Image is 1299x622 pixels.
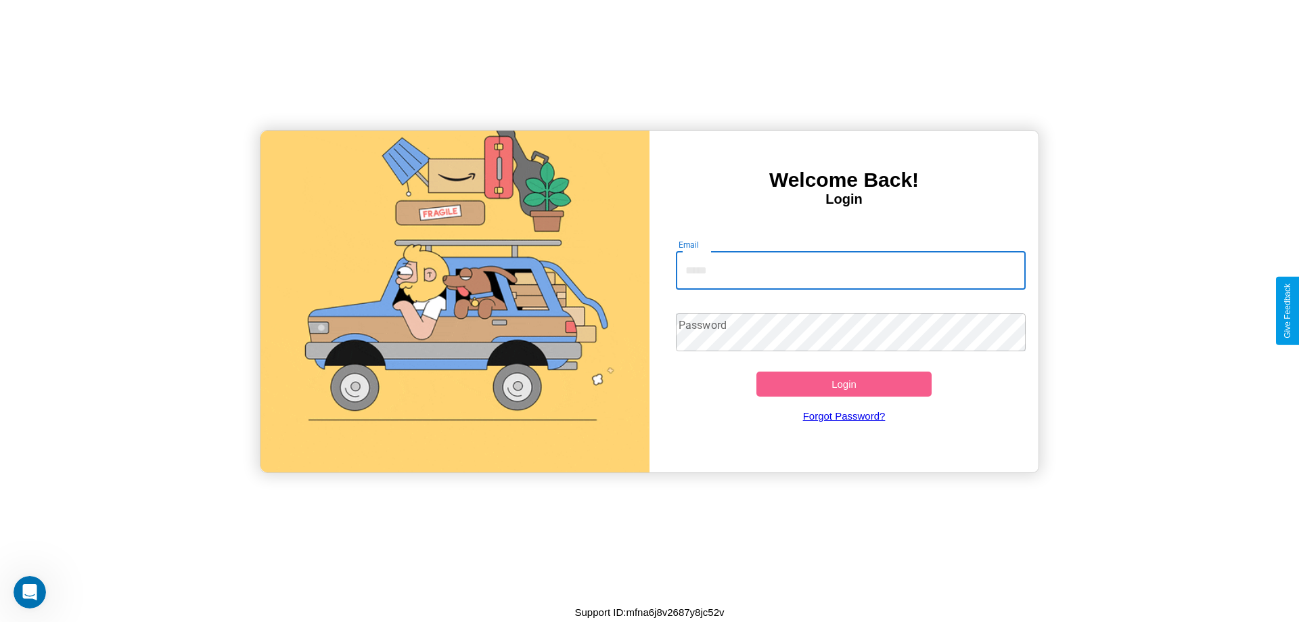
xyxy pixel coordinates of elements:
[1283,284,1292,338] div: Give Feedback
[260,131,649,472] img: gif
[669,397,1020,435] a: Forgot Password?
[575,603,725,621] p: Support ID: mfna6j8v2687y8jc52v
[649,169,1039,192] h3: Welcome Back!
[14,576,46,608] iframe: Intercom live chat
[649,192,1039,207] h4: Login
[679,239,700,250] label: Email
[756,372,932,397] button: Login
